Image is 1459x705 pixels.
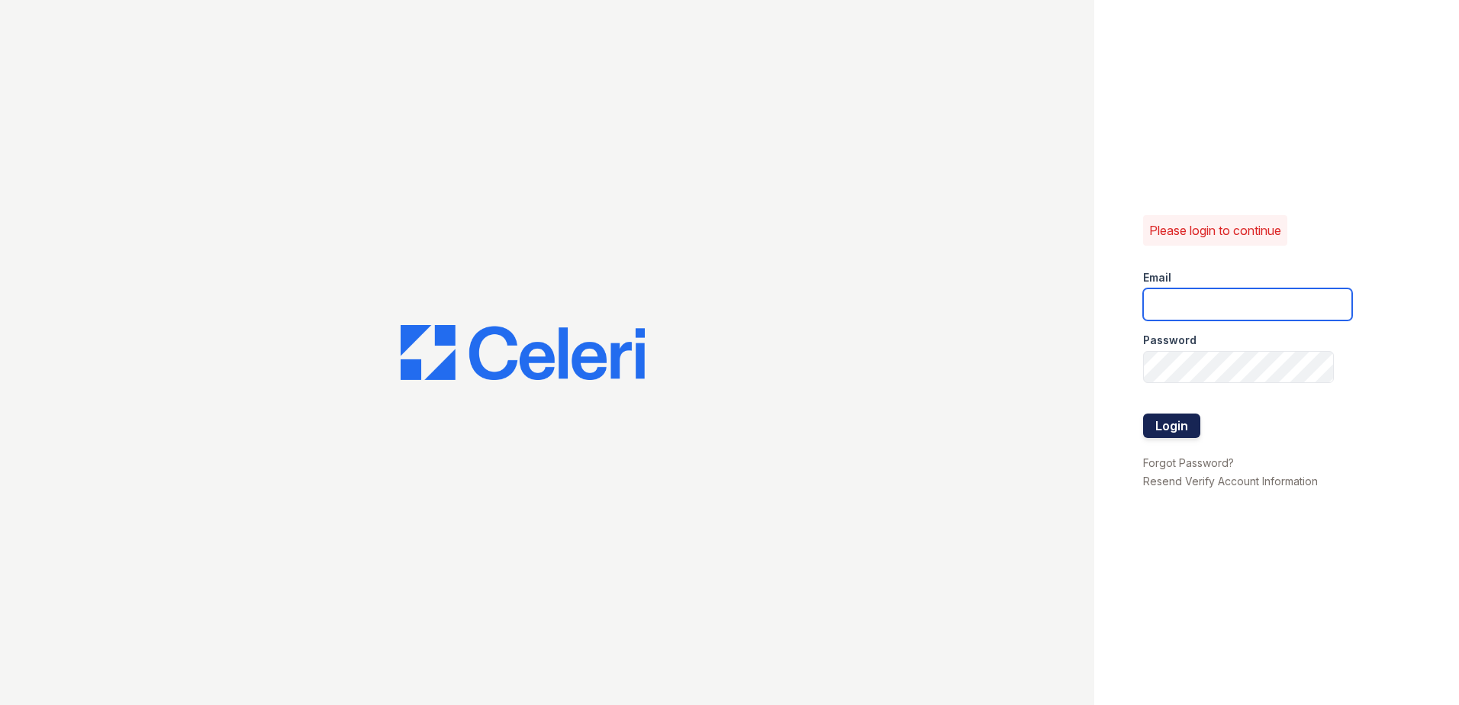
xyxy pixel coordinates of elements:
[1143,456,1234,469] a: Forgot Password?
[1149,221,1281,240] p: Please login to continue
[1143,333,1197,348] label: Password
[401,325,645,380] img: CE_Logo_Blue-a8612792a0a2168367f1c8372b55b34899dd931a85d93a1a3d3e32e68fde9ad4.png
[1143,270,1171,285] label: Email
[1143,414,1200,438] button: Login
[1143,475,1318,488] a: Resend Verify Account Information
